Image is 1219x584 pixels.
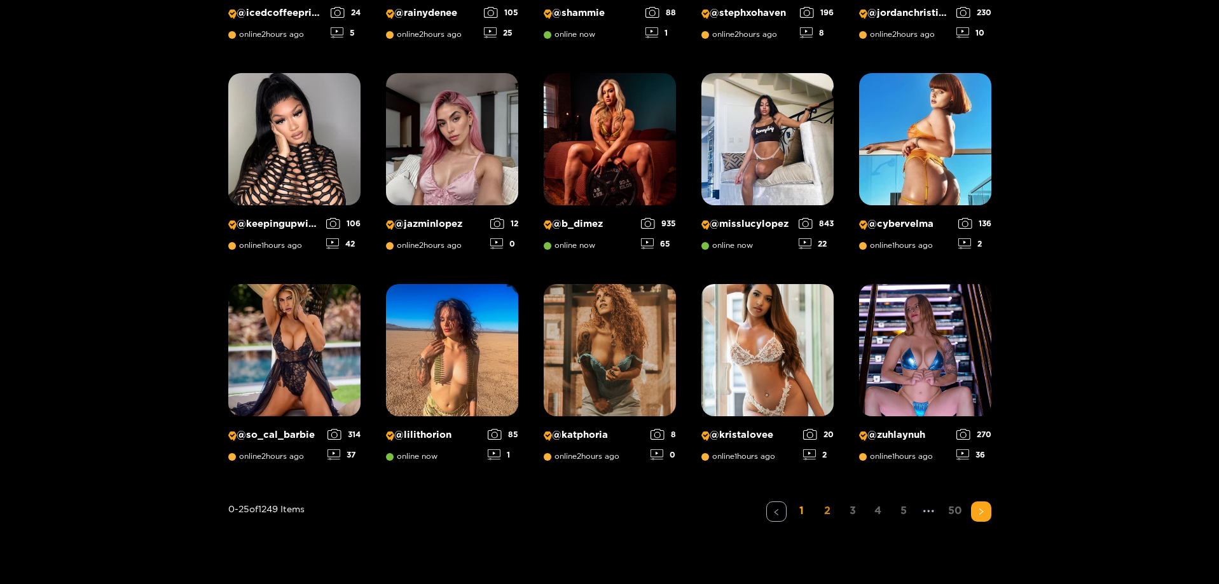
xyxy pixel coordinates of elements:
[893,501,914,520] a: 5
[641,218,676,229] div: 935
[944,501,966,522] li: 50
[544,429,644,441] p: @ katphoria
[386,241,462,250] span: online 2 hours ago
[701,30,777,39] span: online 2 hours ago
[701,241,753,250] span: online now
[800,7,834,18] div: 196
[641,238,676,249] div: 65
[701,218,792,230] p: @ misslucylopez
[326,218,361,229] div: 106
[488,449,518,460] div: 1
[919,501,939,522] li: Next 5 Pages
[228,73,361,205] img: Creator Profile Image: keepingupwithmo
[326,238,361,249] div: 42
[488,429,518,440] div: 85
[386,284,518,416] img: Creator Profile Image: lilithorion
[803,449,834,460] div: 2
[386,73,518,205] img: Creator Profile Image: jazminlopez
[386,73,518,259] a: Creator Profile Image: jazminlopez@jazminlopezonline2hours ago120
[544,284,676,470] a: Creator Profile Image: katphoria@katphoriaonline2hours ago80
[859,284,991,470] a: Creator Profile Image: zuhlaynuh@zuhlaynuhonline1hours ago27036
[651,449,676,460] div: 0
[386,218,484,230] p: @ jazminlopez
[859,73,991,205] img: Creator Profile Image: cybervelma
[701,7,794,19] p: @ stephxohaven
[817,501,837,520] a: 2
[386,284,518,470] a: Creator Profile Image: lilithorion@lilithoriononline now851
[843,501,863,520] a: 3
[919,501,939,522] span: •••
[327,429,361,440] div: 314
[544,73,676,205] img: Creator Profile Image: b_dimez
[868,501,888,520] a: 4
[228,73,361,259] a: Creator Profile Image: keepingupwithmo@keepingupwithmoonline1hours ago10642
[228,501,305,573] div: 0 - 25 of 1249 items
[701,284,834,470] a: Creator Profile Image: kristalovee@kristaloveeonline1hours ago202
[956,429,991,440] div: 270
[792,501,812,520] a: 1
[859,218,952,230] p: @ cybervelma
[228,429,321,441] p: @ so_cal_barbie
[228,284,361,470] a: Creator Profile Image: so_cal_barbie@so_cal_barbieonline2hours ago31437
[859,73,991,259] a: Creator Profile Image: cybervelma@cybervelmaonline1hours ago1362
[484,27,518,38] div: 25
[544,73,676,259] a: Creator Profile Image: b_dimez@b_dimezonline now93565
[859,284,991,416] img: Creator Profile Image: zuhlaynuh
[977,508,985,515] span: right
[859,429,950,441] p: @ zuhlaynuh
[544,7,639,19] p: @ shammie
[817,501,837,522] li: 2
[859,452,933,461] span: online 1 hours ago
[859,241,933,250] span: online 1 hours ago
[386,429,481,441] p: @ lilithorion
[544,218,635,230] p: @ b_dimez
[645,27,676,38] div: 1
[651,429,676,440] div: 8
[701,73,834,259] a: Creator Profile Image: misslucylopez@misslucylopezonline now84322
[766,501,787,522] button: left
[956,7,991,18] div: 230
[228,30,304,39] span: online 2 hours ago
[544,284,676,416] img: Creator Profile Image: katphoria
[701,452,775,461] span: online 1 hours ago
[327,449,361,460] div: 37
[484,7,518,18] div: 105
[773,508,780,516] span: left
[228,218,320,230] p: @ keepingupwithmo
[331,7,361,18] div: 24
[701,429,797,441] p: @ kristalovee
[971,501,991,522] li: Next Page
[944,501,966,520] a: 50
[701,73,834,205] img: Creator Profile Image: misslucylopez
[868,501,888,522] li: 4
[544,452,619,461] span: online 2 hours ago
[331,27,361,38] div: 5
[386,7,478,19] p: @ rainydenee
[490,218,518,229] div: 12
[859,30,935,39] span: online 2 hours ago
[544,241,595,250] span: online now
[799,238,834,249] div: 22
[803,429,834,440] div: 20
[228,452,304,461] span: online 2 hours ago
[766,501,787,522] li: Previous Page
[645,7,676,18] div: 88
[958,218,991,229] div: 136
[800,27,834,38] div: 8
[956,449,991,460] div: 36
[701,284,834,416] img: Creator Profile Image: kristalovee
[859,7,950,19] p: @ jordanchristine_15
[958,238,991,249] div: 2
[971,501,991,522] button: right
[228,284,361,416] img: Creator Profile Image: so_cal_barbie
[956,27,991,38] div: 10
[386,452,437,461] span: online now
[228,7,324,19] p: @ icedcoffeeprincess
[386,30,462,39] span: online 2 hours ago
[893,501,914,522] li: 5
[843,501,863,522] li: 3
[799,218,834,229] div: 843
[490,238,518,249] div: 0
[228,241,302,250] span: online 1 hours ago
[544,30,595,39] span: online now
